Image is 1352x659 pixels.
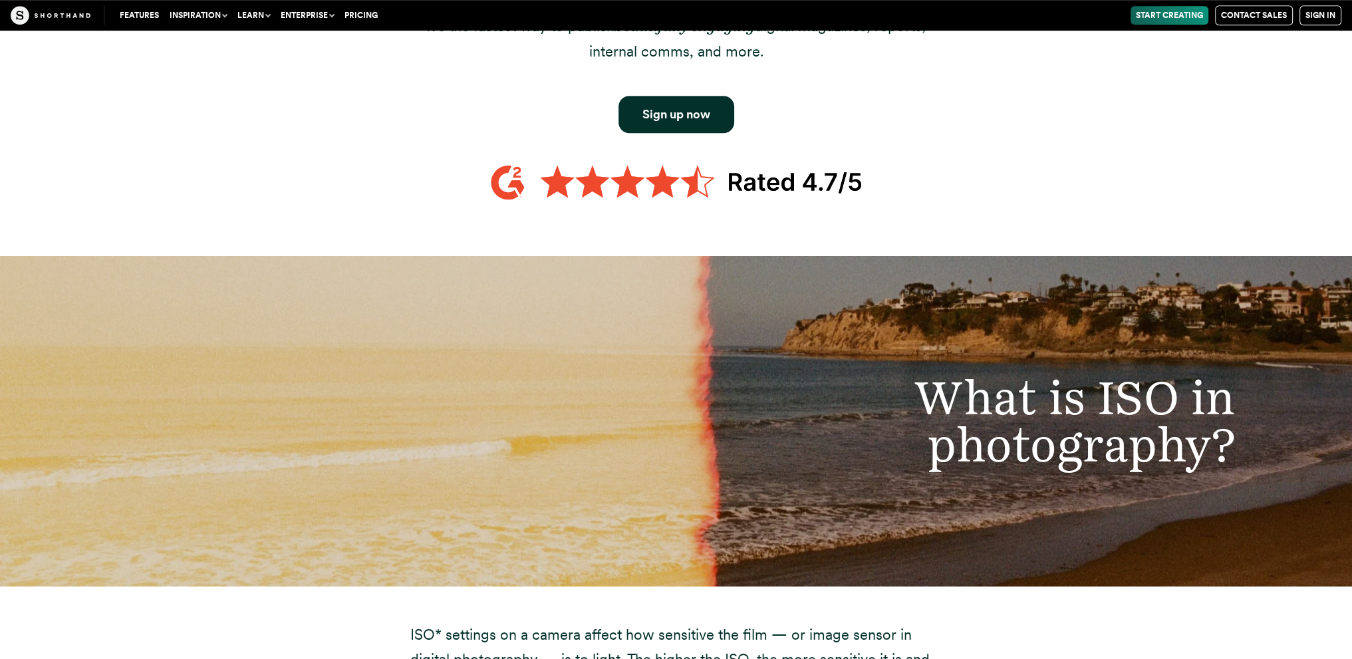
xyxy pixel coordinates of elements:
[114,6,164,25] a: Features
[1131,6,1208,25] a: Start Creating
[618,96,734,133] a: Button to click through to Shorthand's signup section.
[11,6,90,25] img: The Craft
[232,6,275,25] button: Learn
[164,6,232,25] button: Inspiration
[1215,5,1293,25] a: Contact Sales
[410,14,942,64] p: It's the fastest way to publish digital magazines, reports, internal comms, and more.
[339,6,383,25] a: Pricing
[275,6,339,25] button: Enterprise
[490,160,863,205] img: 4.7 orange stars lined up in a row with the text G2 rated 4.7/5
[579,374,1262,469] h2: What is ISO in photography?
[1299,5,1341,25] a: Sign in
